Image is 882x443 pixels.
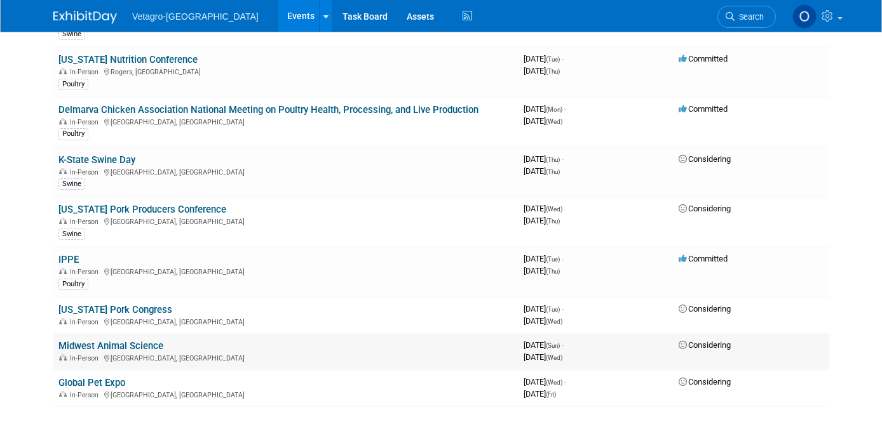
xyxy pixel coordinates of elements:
[524,154,564,164] span: [DATE]
[546,268,560,275] span: (Thu)
[70,168,102,176] span: In-Person
[546,391,556,398] span: (Fri)
[59,118,67,124] img: In-Person Event
[679,340,731,350] span: Considering
[70,218,102,226] span: In-Person
[58,340,163,352] a: Midwest Animal Science
[132,11,259,22] span: Vetagro-[GEOGRAPHIC_DATA]
[58,316,513,326] div: [GEOGRAPHIC_DATA], [GEOGRAPHIC_DATA]
[53,11,117,23] img: ExhibitDay
[546,56,560,63] span: (Tue)
[735,12,764,22] span: Search
[562,304,564,314] span: -
[524,104,566,114] span: [DATE]
[59,391,67,397] img: In-Person Event
[58,154,135,166] a: K-State Swine Day
[546,218,560,225] span: (Thu)
[546,106,562,113] span: (Mon)
[524,166,560,176] span: [DATE]
[546,379,562,386] span: (Wed)
[58,377,125,388] a: Global Pet Expo
[58,254,79,265] a: IPPE
[58,279,88,290] div: Poultry
[524,340,564,350] span: [DATE]
[564,104,566,114] span: -
[679,104,728,114] span: Committed
[562,340,564,350] span: -
[679,204,731,213] span: Considering
[524,66,560,76] span: [DATE]
[70,268,102,276] span: In-Person
[717,6,776,28] a: Search
[679,304,731,314] span: Considering
[524,266,560,275] span: [DATE]
[792,4,817,29] img: OliviaM Last
[58,352,513,362] div: [GEOGRAPHIC_DATA], [GEOGRAPHIC_DATA]
[59,218,67,224] img: In-Person Event
[524,352,562,362] span: [DATE]
[58,166,513,176] div: [GEOGRAPHIC_DATA], [GEOGRAPHIC_DATA]
[562,54,564,63] span: -
[524,254,564,263] span: [DATE]
[546,256,560,263] span: (Tue)
[546,318,562,325] span: (Wed)
[58,228,85,240] div: Swine
[679,54,728,63] span: Committed
[524,316,562,326] span: [DATE]
[546,118,562,125] span: (Wed)
[524,204,566,213] span: [DATE]
[58,66,513,76] div: Rogers, [GEOGRAPHIC_DATA]
[546,342,560,349] span: (Sun)
[546,206,562,213] span: (Wed)
[58,216,513,226] div: [GEOGRAPHIC_DATA], [GEOGRAPHIC_DATA]
[679,254,728,263] span: Committed
[546,68,560,75] span: (Thu)
[59,354,67,360] img: In-Person Event
[58,104,478,116] a: Delmarva Chicken Association National Meeting on Poultry Health, Processing, and Live Production
[70,354,102,362] span: In-Person
[58,389,513,399] div: [GEOGRAPHIC_DATA], [GEOGRAPHIC_DATA]
[58,116,513,126] div: [GEOGRAPHIC_DATA], [GEOGRAPHIC_DATA]
[524,116,562,126] span: [DATE]
[679,154,731,164] span: Considering
[546,168,560,175] span: (Thu)
[70,118,102,126] span: In-Person
[70,68,102,76] span: In-Person
[524,304,564,314] span: [DATE]
[58,178,85,190] div: Swine
[58,29,85,40] div: Swine
[58,54,198,65] a: [US_STATE] Nutrition Conference
[59,168,67,175] img: In-Person Event
[564,204,566,213] span: -
[562,154,564,164] span: -
[70,391,102,399] span: In-Person
[564,377,566,387] span: -
[59,68,67,74] img: In-Person Event
[546,354,562,361] span: (Wed)
[70,318,102,326] span: In-Person
[679,377,731,387] span: Considering
[524,389,556,399] span: [DATE]
[58,128,88,140] div: Poultry
[58,204,226,215] a: [US_STATE] Pork Producers Conference
[58,266,513,276] div: [GEOGRAPHIC_DATA], [GEOGRAPHIC_DATA]
[562,254,564,263] span: -
[524,54,564,63] span: [DATE]
[546,306,560,313] span: (Tue)
[524,377,566,387] span: [DATE]
[524,216,560,225] span: [DATE]
[58,79,88,90] div: Poultry
[546,156,560,163] span: (Thu)
[58,304,172,315] a: [US_STATE] Pork Congress
[59,318,67,324] img: In-Person Event
[59,268,67,274] img: In-Person Event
